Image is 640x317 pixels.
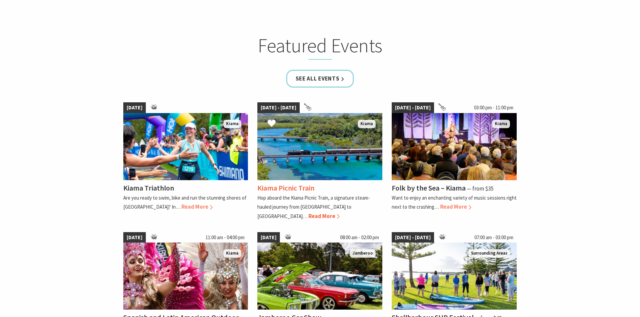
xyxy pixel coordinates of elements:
[337,232,382,243] span: 08:00 am - 02:00 pm
[471,232,517,243] span: 07:00 am - 03:00 pm
[257,183,314,193] h4: Kiama Picnic Train
[308,212,340,220] span: Read More
[392,243,517,310] img: Jodie Edwards Welcome to Country
[350,249,376,258] span: Jamberoo
[440,203,471,210] span: Read More
[257,232,280,243] span: [DATE]
[123,243,248,310] img: Dancers in jewelled pink and silver costumes with feathers, holding their hands up while smiling
[257,195,370,219] p: Hop aboard the Kiama Picnic Train, a signature steam-hauled journey from [GEOGRAPHIC_DATA] to [GE...
[358,120,376,128] span: Kiama
[123,102,248,220] a: [DATE] kiamatriathlon Kiama Kiama Triathlon Are you ready to swim, bike and run the stunning shor...
[392,183,466,193] h4: Folk by the Sea – Kiama
[471,102,517,113] span: 03:00 pm - 11:00 pm
[286,70,354,88] a: See all Events
[467,185,494,192] span: ⁠— from $35
[392,102,517,220] a: [DATE] - [DATE] 03:00 pm - 11:00 pm Folk by the Sea - Showground Pavilion Kiama Folk by the Sea –...
[181,203,213,210] span: Read More
[468,249,510,258] span: Surrounding Areas
[392,113,517,180] img: Folk by the Sea - Showground Pavilion
[123,113,248,180] img: kiamatriathlon
[123,183,174,193] h4: Kiama Triathlon
[223,249,241,258] span: Kiama
[123,102,146,113] span: [DATE]
[257,243,382,310] img: Jamberoo Car Show
[392,232,434,243] span: [DATE] - [DATE]
[392,102,434,113] span: [DATE] - [DATE]
[257,102,382,220] a: [DATE] - [DATE] Kiama Picnic Train Kiama Kiama Picnic Train Hop aboard the Kiama Picnic Train, a ...
[261,112,283,135] button: Click to Favourite Kiama Picnic Train
[492,120,510,128] span: Kiama
[392,195,517,210] p: Want to enjoy an enchanting variety of music sessions right next to the crashing…
[257,113,382,180] img: Kiama Picnic Train
[202,232,248,243] span: 11:00 am - 04:00 pm
[123,232,146,243] span: [DATE]
[123,195,247,210] p: Are you ready to swim, bike and run the stunning shores of [GEOGRAPHIC_DATA]? In…
[223,120,241,128] span: Kiama
[257,102,300,113] span: [DATE] - [DATE]
[188,34,452,60] h2: Featured Events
